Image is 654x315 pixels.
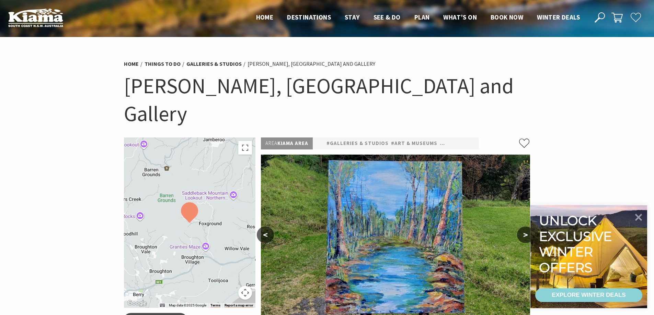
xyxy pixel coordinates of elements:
[126,299,148,308] a: Open this area in Google Maps (opens a new window)
[126,299,148,308] img: Google
[287,13,331,21] span: Destinations
[249,12,587,23] nav: Main Menu
[124,60,139,68] a: Home
[238,286,252,300] button: Map camera controls
[265,140,277,146] span: Area
[535,288,642,302] a: EXPLORE WINTER DEALS
[225,303,253,307] a: Report a map error
[210,303,220,307] a: Terms
[539,213,615,275] div: Unlock exclusive winter offers
[8,8,63,27] img: Kiama Logo
[257,227,274,243] button: <
[443,13,477,21] span: What’s On
[145,60,181,68] a: Things To Do
[256,13,274,21] span: Home
[248,60,375,69] li: [PERSON_NAME], [GEOGRAPHIC_DATA] and Gallery
[374,13,401,21] span: See & Do
[186,60,242,68] a: Galleries & Studios
[517,227,534,243] button: >
[345,13,360,21] span: Stay
[491,13,523,21] span: Book now
[169,303,206,307] span: Map data ©2025 Google
[414,13,430,21] span: Plan
[261,137,313,149] p: Kiama Area
[391,139,437,148] a: #Art & Museums
[552,288,626,302] div: EXPLORE WINTER DEALS
[440,139,481,148] a: #Attractions
[160,303,165,308] button: Keyboard shortcuts
[238,141,252,155] button: Toggle fullscreen view
[326,139,389,148] a: #Galleries & Studios
[124,72,530,127] h1: [PERSON_NAME], [GEOGRAPHIC_DATA] and Gallery
[537,13,580,21] span: Winter Deals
